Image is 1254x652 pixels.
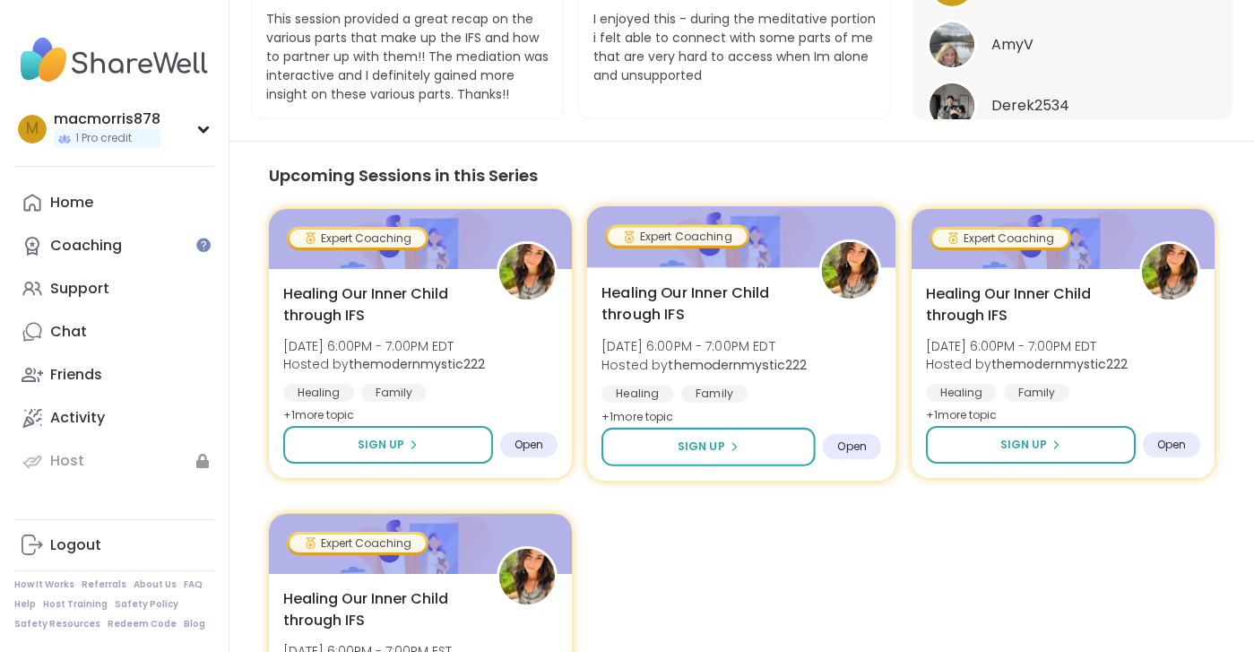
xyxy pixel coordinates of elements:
[14,353,214,396] a: Friends
[349,355,485,373] b: themodernmystic222
[926,384,997,402] div: Healing
[283,426,493,464] button: Sign Up
[926,337,1128,355] span: [DATE] 6:00PM - 7:00PM EDT
[601,355,808,373] span: Hosted by
[290,230,426,248] div: Expert Coaching
[14,29,214,91] img: ShareWell Nav Logo
[927,20,1218,70] a: AmyVAmyV
[14,578,74,591] a: How It Works
[283,337,485,355] span: [DATE] 6:00PM - 7:00PM EDT
[14,181,214,224] a: Home
[50,408,105,428] div: Activity
[601,337,808,355] span: [DATE] 6:00PM - 7:00PM EDT
[14,396,214,439] a: Activity
[14,310,214,353] a: Chat
[184,578,203,591] a: FAQ
[43,598,108,611] a: Host Training
[266,10,549,104] span: This session provided a great recap on the various parts that make up the IFS and how to partner ...
[75,131,132,146] span: 1 Pro credit
[50,236,122,256] div: Coaching
[50,451,84,471] div: Host
[930,22,974,67] img: AmyV
[14,439,214,482] a: Host
[822,242,878,299] img: themodernmystic222
[358,437,404,453] span: Sign Up
[361,384,427,402] div: Family
[932,230,1068,248] div: Expert Coaching
[283,283,477,326] span: Healing Our Inner Child through IFS
[26,117,39,141] span: m
[838,439,868,454] span: Open
[669,355,808,373] b: themodernmystic222
[50,193,93,213] div: Home
[290,535,426,552] div: Expert Coaching
[499,549,555,604] img: themodernmystic222
[14,524,214,567] a: Logout
[991,95,1069,117] span: Derek2534
[1142,244,1198,300] img: themodernmystic222
[991,34,1033,56] span: AmyV
[926,283,1120,326] span: Healing Our Inner Child through IFS
[50,365,102,385] div: Friends
[115,598,178,611] a: Safety Policy
[927,81,1218,131] a: Derek2534Derek2534
[681,385,748,403] div: Family
[50,279,109,299] div: Support
[196,238,211,252] iframe: Spotlight
[1157,438,1186,452] span: Open
[82,578,126,591] a: Referrals
[14,224,214,267] a: Coaching
[991,355,1128,373] b: themodernmystic222
[926,355,1128,373] span: Hosted by
[608,227,747,245] div: Expert Coaching
[930,83,974,128] img: Derek2534
[283,384,354,402] div: Healing
[601,428,816,466] button: Sign Up
[184,618,205,630] a: Blog
[14,598,36,611] a: Help
[678,439,725,455] span: Sign Up
[499,244,555,300] img: themodernmystic222
[515,438,543,452] span: Open
[50,322,87,342] div: Chat
[134,578,177,591] a: About Us
[283,355,485,373] span: Hosted by
[926,426,1136,464] button: Sign Up
[54,109,160,129] div: macmorris878
[14,267,214,310] a: Support
[593,10,876,85] span: I enjoyed this - during the meditative portion i felt able to connect with some parts of me that ...
[601,385,674,403] div: Healing
[50,535,101,555] div: Logout
[601,282,800,326] span: Healing Our Inner Child through IFS
[269,163,1215,187] h3: Upcoming Sessions in this Series
[283,588,477,631] span: Healing Our Inner Child through IFS
[14,618,100,630] a: Safety Resources
[108,618,177,630] a: Redeem Code
[1004,384,1069,402] div: Family
[1000,437,1047,453] span: Sign Up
